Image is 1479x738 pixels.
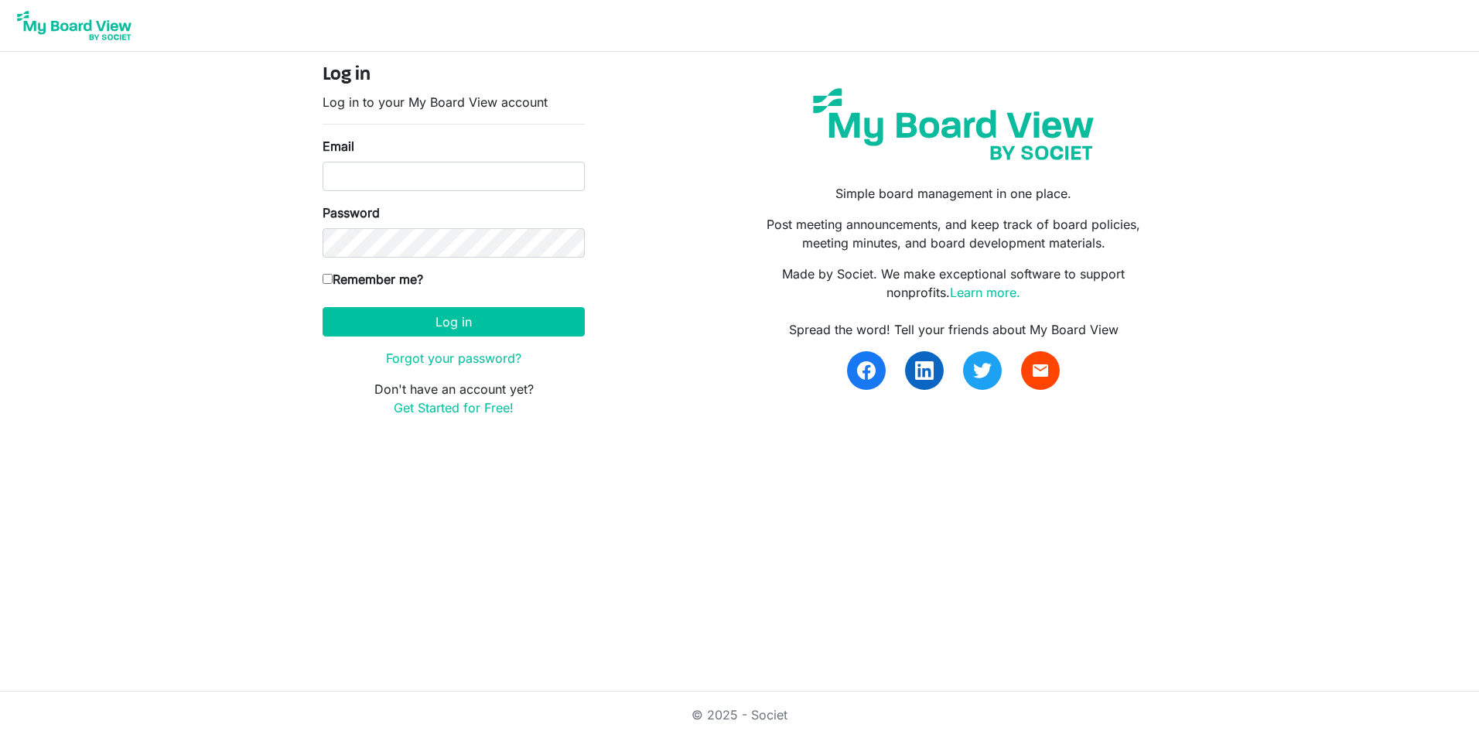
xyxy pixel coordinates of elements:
p: Simple board management in one place. [751,184,1156,203]
img: my-board-view-societ.svg [801,77,1105,172]
button: Log in [323,307,585,337]
a: Learn more. [950,285,1020,300]
a: Get Started for Free! [394,400,514,415]
img: twitter.svg [973,361,992,380]
img: My Board View Logo [12,6,136,45]
h4: Log in [323,64,585,87]
p: Log in to your My Board View account [323,93,585,111]
span: email [1031,361,1050,380]
input: Remember me? [323,274,333,284]
a: Forgot your password? [386,350,521,366]
p: Made by Societ. We make exceptional software to support nonprofits. [751,265,1156,302]
label: Remember me? [323,270,423,289]
label: Email [323,137,354,155]
div: Spread the word! Tell your friends about My Board View [751,320,1156,339]
a: © 2025 - Societ [692,707,787,723]
img: facebook.svg [857,361,876,380]
p: Post meeting announcements, and keep track of board policies, meeting minutes, and board developm... [751,215,1156,252]
p: Don't have an account yet? [323,380,585,417]
a: email [1021,351,1060,390]
label: Password [323,203,380,222]
img: linkedin.svg [915,361,934,380]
